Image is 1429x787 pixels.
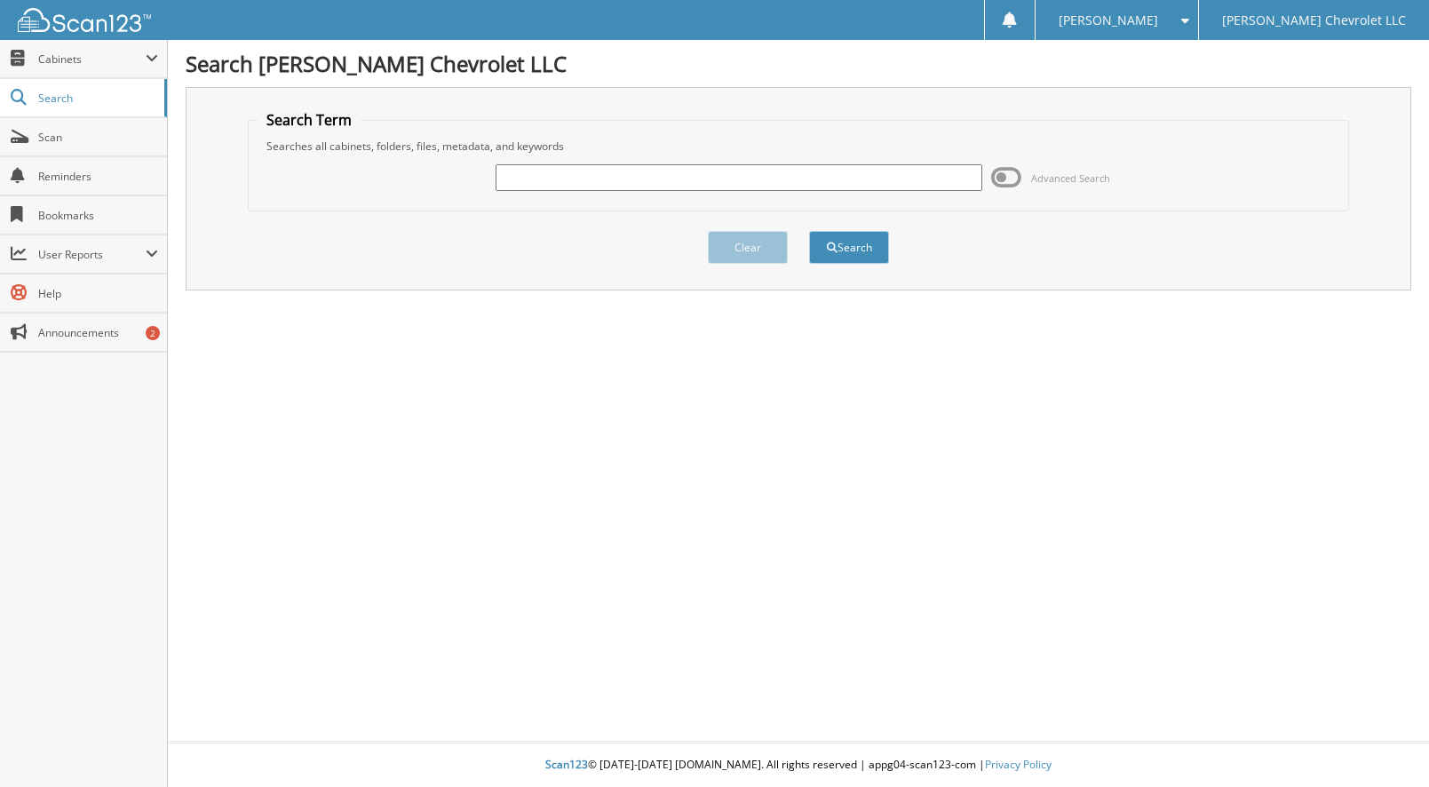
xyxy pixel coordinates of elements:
[38,325,158,340] span: Announcements
[1340,702,1429,787] iframe: Chat Widget
[258,110,361,130] legend: Search Term
[38,169,158,184] span: Reminders
[1222,15,1406,26] span: [PERSON_NAME] Chevrolet LLC
[186,49,1411,78] h1: Search [PERSON_NAME] Chevrolet LLC
[545,757,588,772] span: Scan123
[38,247,146,262] span: User Reports
[146,326,160,340] div: 2
[1059,15,1158,26] span: [PERSON_NAME]
[168,743,1429,787] div: © [DATE]-[DATE] [DOMAIN_NAME]. All rights reserved | appg04-scan123-com |
[809,231,889,264] button: Search
[38,91,155,106] span: Search
[38,286,158,301] span: Help
[18,8,151,32] img: scan123-logo-white.svg
[258,139,1339,154] div: Searches all cabinets, folders, files, metadata, and keywords
[38,130,158,145] span: Scan
[1031,171,1110,185] span: Advanced Search
[985,757,1052,772] a: Privacy Policy
[38,52,146,67] span: Cabinets
[708,231,788,264] button: Clear
[38,208,158,223] span: Bookmarks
